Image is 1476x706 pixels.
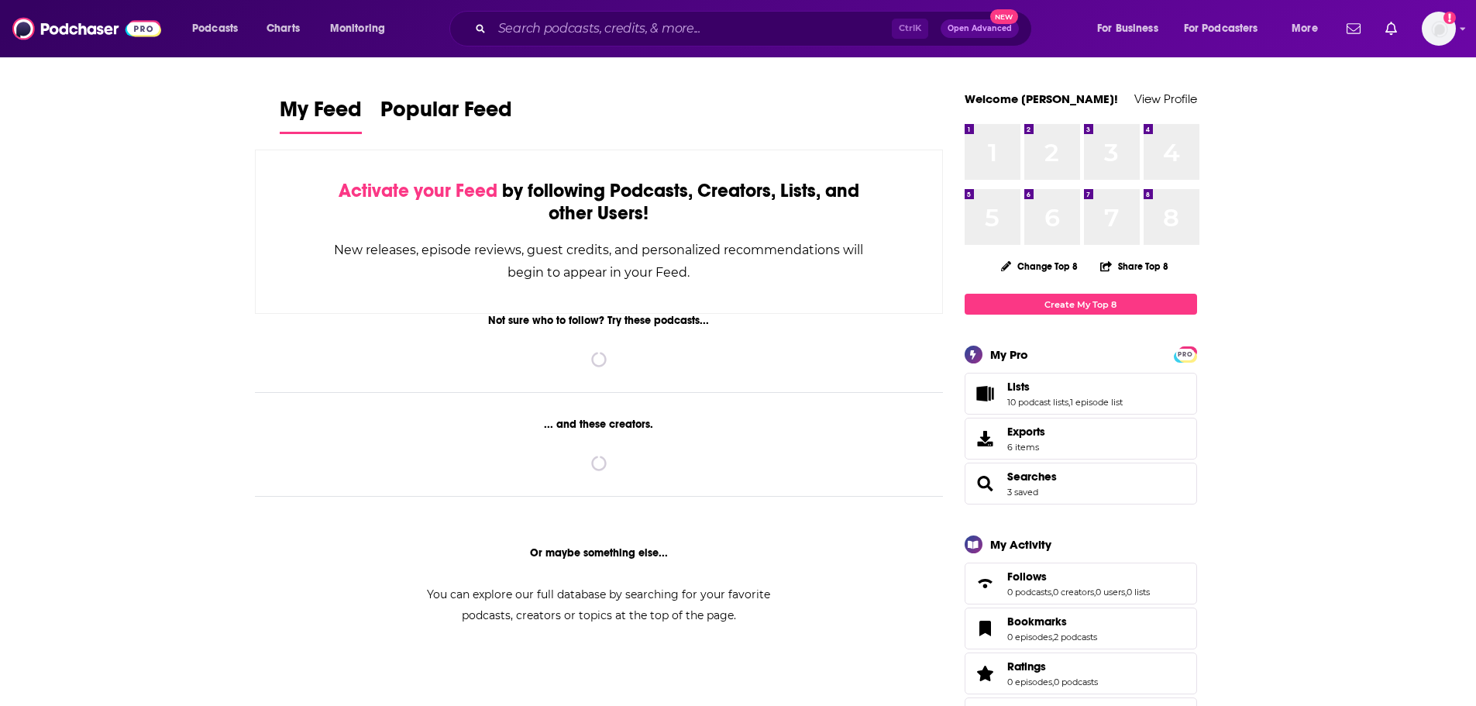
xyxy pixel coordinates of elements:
a: 0 podcasts [1054,677,1098,687]
span: Ratings [965,653,1197,694]
a: Ratings [1007,660,1098,673]
button: open menu [1281,16,1337,41]
a: PRO [1176,348,1195,360]
span: For Podcasters [1184,18,1258,40]
span: New [990,9,1018,24]
span: Exports [970,428,1001,449]
button: open menu [1086,16,1178,41]
span: Monitoring [330,18,385,40]
span: , [1125,587,1127,598]
span: Bookmarks [965,608,1197,649]
a: 2 podcasts [1054,632,1097,642]
div: New releases, episode reviews, guest credits, and personalized recommendations will begin to appe... [333,239,865,284]
div: by following Podcasts, Creators, Lists, and other Users! [333,180,865,225]
span: , [1052,677,1054,687]
button: Share Top 8 [1099,251,1169,281]
span: Exports [1007,425,1045,439]
span: My Feed [280,96,362,132]
div: You can explore our full database by searching for your favorite podcasts, creators or topics at ... [408,584,790,626]
a: 0 episodes [1007,632,1052,642]
a: 0 creators [1053,587,1094,598]
span: Popular Feed [380,96,512,132]
div: My Activity [990,537,1051,552]
span: Charts [267,18,300,40]
img: Podchaser - Follow, Share and Rate Podcasts [12,14,161,43]
span: , [1068,397,1070,408]
div: Not sure who to follow? Try these podcasts... [255,314,944,327]
span: Activate your Feed [339,179,497,202]
a: View Profile [1134,91,1197,106]
a: Show notifications dropdown [1379,15,1403,42]
button: open menu [319,16,405,41]
a: Follows [970,573,1001,594]
span: Follows [1007,570,1047,584]
div: Search podcasts, credits, & more... [464,11,1047,46]
a: Popular Feed [380,96,512,134]
span: Ratings [1007,660,1046,673]
span: Lists [965,373,1197,415]
button: Change Top 8 [992,257,1088,276]
a: Exports [965,418,1197,460]
span: For Business [1097,18,1158,40]
img: User Profile [1422,12,1456,46]
a: Searches [970,473,1001,494]
svg: Add a profile image [1443,12,1456,24]
a: Lists [970,383,1001,405]
button: Show profile menu [1422,12,1456,46]
a: My Feed [280,96,362,134]
span: Searches [965,463,1197,505]
span: Logged in as gabrielle.gantz [1422,12,1456,46]
button: Open AdvancedNew [941,19,1019,38]
a: 10 podcast lists [1007,397,1068,408]
a: Show notifications dropdown [1340,15,1367,42]
span: Follows [965,563,1197,604]
a: 0 lists [1127,587,1150,598]
span: , [1094,587,1096,598]
span: More [1292,18,1318,40]
span: Open Advanced [948,25,1012,33]
button: open menu [1174,16,1281,41]
span: PRO [1176,349,1195,360]
span: , [1052,632,1054,642]
a: Create My Top 8 [965,294,1197,315]
a: Searches [1007,470,1057,484]
div: ... and these creators. [255,418,944,431]
span: Podcasts [192,18,238,40]
a: 3 saved [1007,487,1038,498]
a: Charts [256,16,309,41]
a: 1 episode list [1070,397,1123,408]
a: 0 podcasts [1007,587,1051,598]
button: open menu [181,16,258,41]
input: Search podcasts, credits, & more... [492,16,892,41]
a: Ratings [970,663,1001,684]
span: , [1051,587,1053,598]
span: Bookmarks [1007,615,1067,629]
span: Lists [1007,380,1030,394]
div: My Pro [990,347,1028,362]
a: 0 users [1096,587,1125,598]
div: Or maybe something else... [255,546,944,560]
a: 0 episodes [1007,677,1052,687]
span: 6 items [1007,442,1045,453]
a: Welcome [PERSON_NAME]! [965,91,1118,106]
a: Follows [1007,570,1150,584]
a: Bookmarks [1007,615,1097,629]
a: Bookmarks [970,618,1001,639]
span: Ctrl K [892,19,928,39]
a: Lists [1007,380,1123,394]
